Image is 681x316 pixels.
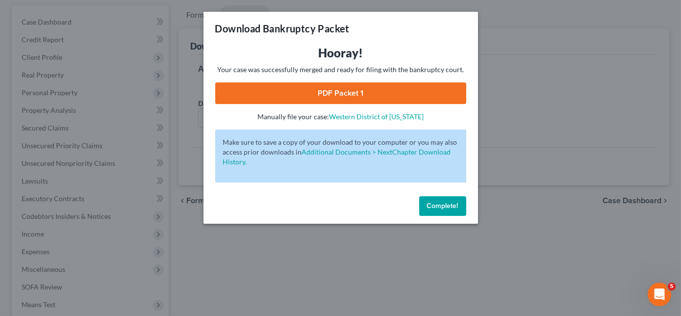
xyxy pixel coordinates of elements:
a: Western District of [US_STATE] [329,112,424,121]
span: 5 [668,283,676,290]
iframe: Intercom live chat [648,283,671,306]
span: Complete! [427,202,458,210]
p: Make sure to save a copy of your download to your computer or you may also access prior downloads in [223,137,458,167]
p: Manually file your case: [215,112,466,122]
h3: Download Bankruptcy Packet [215,22,350,35]
a: Additional Documents > NextChapter Download History. [223,148,451,166]
a: PDF Packet 1 [215,82,466,104]
button: Complete! [419,196,466,216]
h3: Hooray! [215,45,466,61]
p: Your case was successfully merged and ready for filing with the bankruptcy court. [215,65,466,75]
